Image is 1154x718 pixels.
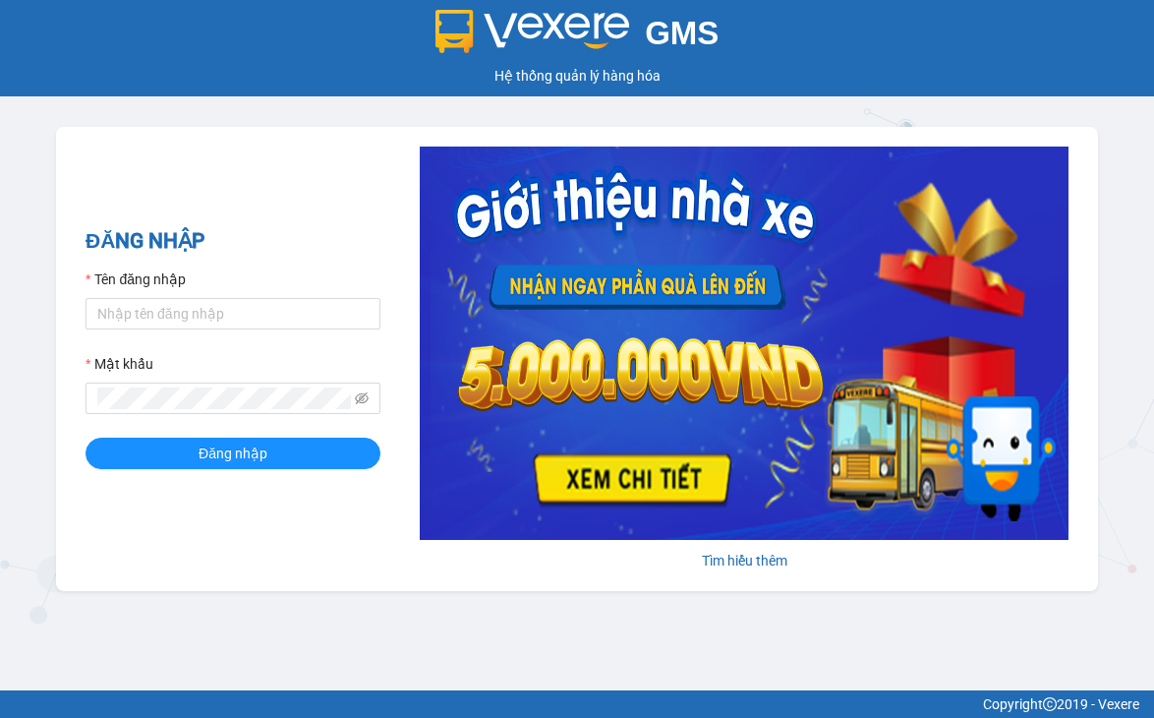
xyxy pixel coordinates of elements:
[199,443,267,464] span: Đăng nhập
[86,438,380,469] button: Đăng nhập
[5,65,1149,87] div: Hệ thống quản lý hàng hóa
[86,353,153,375] label: Mật khẩu
[420,550,1068,571] div: Tìm hiểu thêm
[15,693,1139,715] div: Copyright 2019 - Vexere
[1043,697,1057,711] span: copyright
[435,30,720,45] a: GMS
[97,388,351,409] input: Mật khẩu
[420,147,1068,540] img: banner-0
[355,391,369,405] span: eye-invisible
[645,15,719,51] span: GMS
[86,269,186,290] label: Tên đăng nhập
[435,10,630,53] img: logo 2
[86,225,380,258] h2: ĐĂNG NHẬP
[86,298,380,329] input: Tên đăng nhập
